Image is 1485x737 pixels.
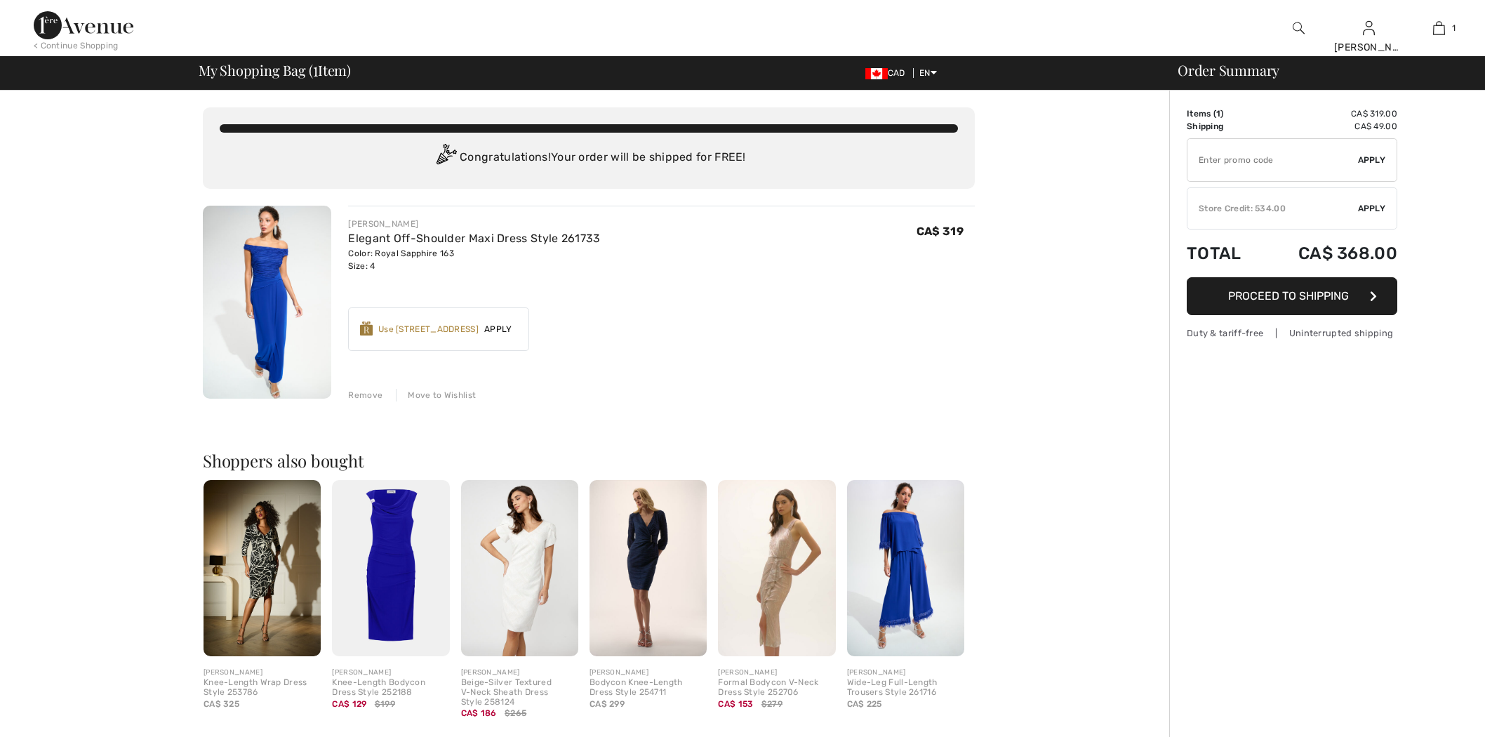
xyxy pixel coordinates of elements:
[360,321,373,336] img: Reward-Logo.svg
[348,389,382,401] div: Remove
[348,232,600,245] a: Elegant Off-Shoulder Maxi Dress Style 261733
[220,144,958,172] div: Congratulations! Your order will be shipped for FREE!
[204,480,321,656] img: Knee-Length Wrap Dress Style 253786
[204,668,321,678] div: [PERSON_NAME]
[1161,63,1477,77] div: Order Summary
[718,699,753,709] span: CA$ 153
[332,678,449,698] div: Knee-Length Bodycon Dress Style 252188
[332,480,449,656] img: Knee-Length Bodycon Dress Style 252188
[1187,139,1358,181] input: Promo code
[1187,277,1397,315] button: Proceed to Shipping
[432,144,460,172] img: Congratulation2.svg
[1216,109,1220,119] span: 1
[396,389,476,401] div: Move to Wishlist
[761,698,783,710] span: $279
[1363,20,1375,36] img: My Info
[378,323,479,336] div: Use [STREET_ADDRESS]
[590,668,707,678] div: [PERSON_NAME]
[479,323,518,336] span: Apply
[919,68,937,78] span: EN
[461,678,578,707] div: Beige-Silver Textured V-Neck Sheath Dress Style 258124
[375,698,395,710] span: $199
[461,480,578,656] img: Beige-Silver Textured V-Neck Sheath Dress Style 258124
[1187,230,1261,277] td: Total
[1261,107,1397,120] td: CA$ 319.00
[865,68,911,78] span: CAD
[1187,107,1261,120] td: Items ( )
[590,678,707,698] div: Bodycon Knee-Length Dress Style 254711
[847,668,964,678] div: [PERSON_NAME]
[313,60,318,78] span: 1
[1261,230,1397,277] td: CA$ 368.00
[590,699,625,709] span: CA$ 299
[1187,120,1261,133] td: Shipping
[1358,202,1386,215] span: Apply
[718,668,835,678] div: [PERSON_NAME]
[332,699,366,709] span: CA$ 129
[505,707,526,719] span: $265
[718,480,835,656] img: Formal Bodycon V-Neck Dress Style 252706
[1358,154,1386,166] span: Apply
[34,11,133,39] img: 1ère Avenue
[590,480,707,656] img: Bodycon Knee-Length Dress Style 254711
[199,63,351,77] span: My Shopping Bag ( Item)
[1452,22,1456,34] span: 1
[1261,120,1397,133] td: CA$ 49.00
[203,206,331,399] img: Elegant Off-Shoulder Maxi Dress Style 261733
[1187,202,1358,215] div: Store Credit: 534.00
[847,678,964,698] div: Wide-Leg Full-Length Trousers Style 261716
[847,699,882,709] span: CA$ 225
[461,708,497,718] span: CA$ 186
[1404,20,1473,36] a: 1
[461,668,578,678] div: [PERSON_NAME]
[1228,289,1349,303] span: Proceed to Shipping
[34,39,119,52] div: < Continue Shopping
[204,699,239,709] span: CA$ 325
[203,452,975,469] h2: Shoppers also bought
[865,68,888,79] img: Canadian Dollar
[917,225,964,238] span: CA$ 319
[1187,326,1397,340] div: Duty & tariff-free | Uninterrupted shipping
[1433,20,1445,36] img: My Bag
[1363,21,1375,34] a: Sign In
[348,247,600,272] div: Color: Royal Sapphire 163 Size: 4
[348,218,600,230] div: [PERSON_NAME]
[204,678,321,698] div: Knee-Length Wrap Dress Style 253786
[1293,20,1305,36] img: search the website
[847,480,964,656] img: Wide-Leg Full-Length Trousers Style 261716
[1334,40,1403,55] div: [PERSON_NAME]
[718,678,835,698] div: Formal Bodycon V-Neck Dress Style 252706
[332,668,449,678] div: [PERSON_NAME]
